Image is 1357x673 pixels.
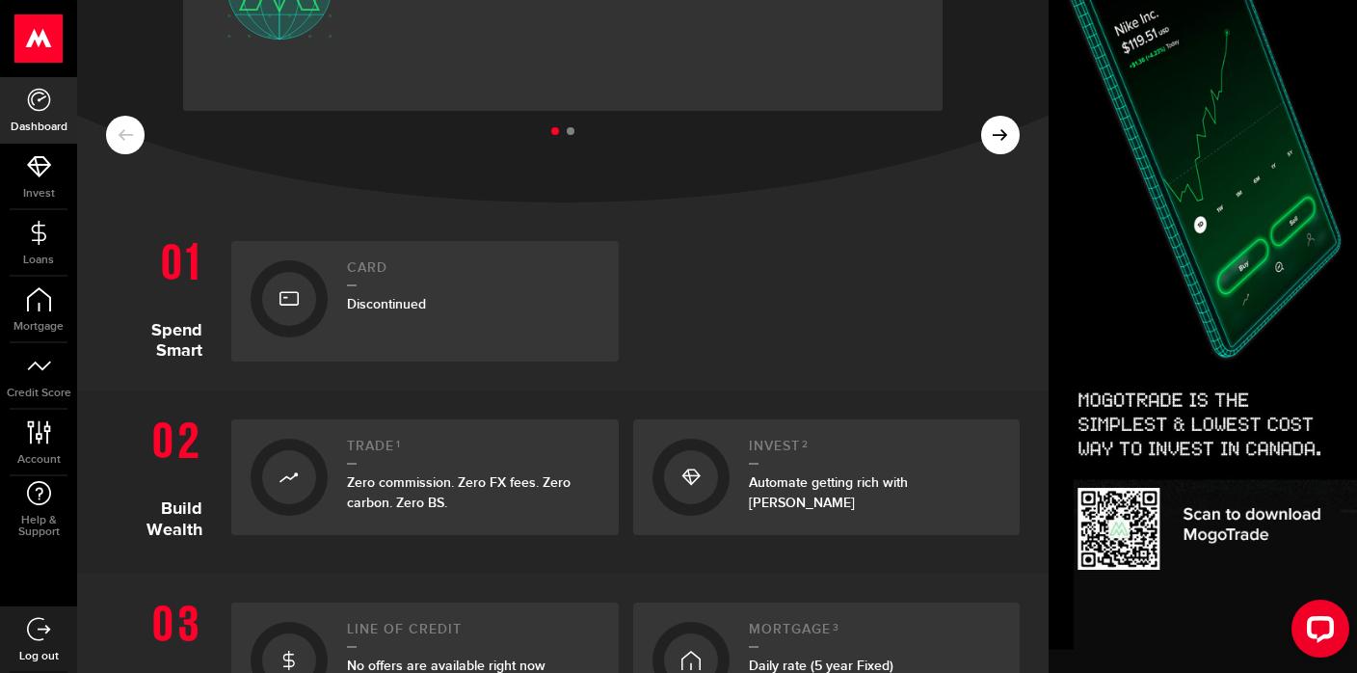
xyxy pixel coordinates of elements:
h1: Spend Smart [106,231,217,362]
a: Invest2Automate getting rich with [PERSON_NAME] [633,419,1021,535]
h2: Invest [749,439,1001,465]
h2: Line of credit [347,622,599,648]
h2: Mortgage [749,622,1001,648]
h2: Card [347,260,599,286]
sup: 3 [833,622,839,633]
span: Automate getting rich with [PERSON_NAME] [749,474,908,511]
iframe: LiveChat chat widget [1276,592,1357,673]
sup: 1 [396,439,401,450]
span: Zero commission. Zero FX fees. Zero carbon. Zero BS. [347,474,571,511]
h1: Build Wealth [106,410,217,545]
sup: 2 [802,439,809,450]
a: CardDiscontinued [231,241,619,362]
h2: Trade [347,439,599,465]
span: Discontinued [347,296,426,312]
a: Trade1Zero commission. Zero FX fees. Zero carbon. Zero BS. [231,419,619,535]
